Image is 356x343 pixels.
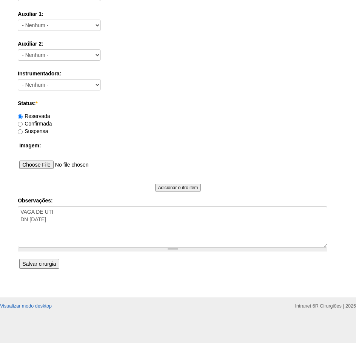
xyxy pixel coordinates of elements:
[155,184,201,191] input: Adicionar outro item
[18,128,48,134] label: Suspensa
[18,113,50,119] label: Reservada
[18,140,338,151] th: Imagem:
[18,40,338,47] label: Auxiliar 2:
[18,122,23,127] input: Confirmada
[19,259,59,269] input: Salvar cirurgia
[36,100,38,106] span: Este campo é obrigatório.
[18,100,338,107] label: Status:
[18,114,23,119] input: Reservada
[18,197,338,204] label: Observações:
[18,10,338,18] label: Auxiliar 1:
[18,129,23,134] input: Suspensa
[295,302,356,310] div: Intranet 6R Cirurgiões | 2025
[18,121,52,127] label: Confirmada
[18,70,338,77] label: Instrumentadora:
